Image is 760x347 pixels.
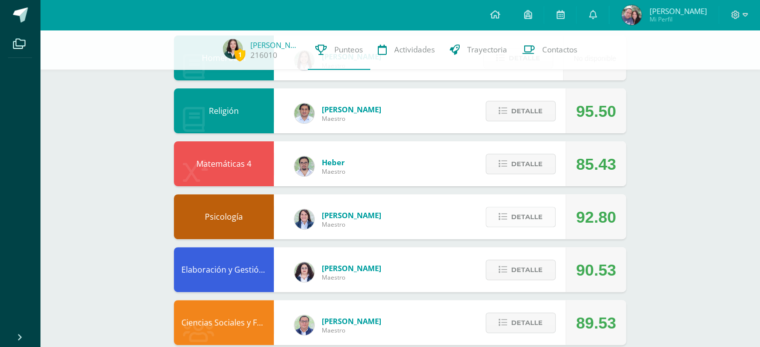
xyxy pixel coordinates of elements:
[486,207,556,227] button: Detalle
[322,220,381,229] span: Maestro
[394,44,435,55] span: Actividades
[649,15,707,23] span: Mi Perfil
[576,301,616,346] div: 89.53
[486,260,556,280] button: Detalle
[576,89,616,134] div: 95.50
[174,194,274,239] div: Psicología
[322,114,381,123] span: Maestro
[486,313,556,333] button: Detalle
[511,261,543,279] span: Detalle
[515,30,585,70] a: Contactos
[294,103,314,123] img: f767cae2d037801592f2ba1a5db71a2a.png
[622,5,642,25] img: b381bdac4676c95086dea37a46e4db4c.png
[576,195,616,240] div: 92.80
[174,88,274,133] div: Religión
[250,40,300,50] a: [PERSON_NAME]
[442,30,515,70] a: Trayectoria
[322,167,345,176] span: Maestro
[250,50,277,60] a: 216010
[322,326,381,335] span: Maestro
[576,142,616,187] div: 85.43
[649,6,707,16] span: [PERSON_NAME]
[322,210,381,220] span: [PERSON_NAME]
[467,44,507,55] span: Trayectoria
[511,314,543,332] span: Detalle
[174,247,274,292] div: Elaboración y Gestión de Proyectos
[322,273,381,282] span: Maestro
[294,262,314,282] img: ba02aa29de7e60e5f6614f4096ff8928.png
[511,208,543,226] span: Detalle
[542,44,577,55] span: Contactos
[322,263,381,273] span: [PERSON_NAME]
[511,155,543,173] span: Detalle
[322,316,381,326] span: [PERSON_NAME]
[322,157,345,167] span: Heber
[486,101,556,121] button: Detalle
[294,209,314,229] img: 101204560ce1c1800cde82bcd5e5712f.png
[334,44,363,55] span: Punteos
[294,315,314,335] img: c1c1b07ef08c5b34f56a5eb7b3c08b85.png
[294,156,314,176] img: 00229b7027b55c487e096d516d4a36c4.png
[322,104,381,114] span: [PERSON_NAME]
[486,154,556,174] button: Detalle
[234,48,245,61] span: 1
[370,30,442,70] a: Actividades
[308,30,370,70] a: Punteos
[576,248,616,293] div: 90.53
[174,300,274,345] div: Ciencias Sociales y Formación Ciudadana 4
[174,141,274,186] div: Matemáticas 4
[223,39,243,59] img: 940732262a89b93a7d0a17d4067dc8e0.png
[511,102,543,120] span: Detalle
